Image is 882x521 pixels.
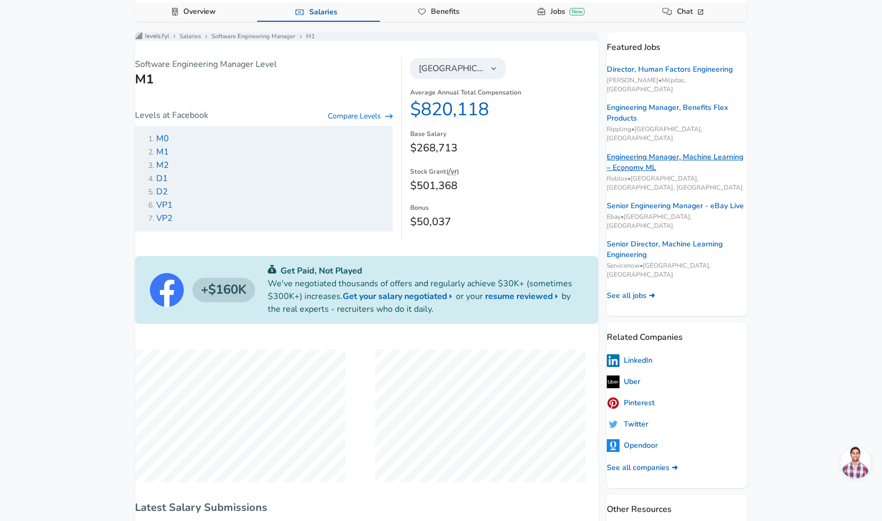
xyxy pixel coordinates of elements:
[410,165,598,177] dt: Stock Grant ( )
[156,187,172,197] a: D2
[306,32,315,41] a: M1
[135,58,393,71] p: Software Engineering Manager Level
[410,177,598,194] dd: $501,368
[410,129,598,140] dt: Base Salary
[840,447,872,479] div: Open chat
[485,290,562,303] a: resume reviewed
[546,3,589,21] a: JobsNew
[192,278,255,302] h4: $160K
[156,174,172,184] a: D1
[156,159,169,171] span: M2
[135,3,747,22] div: Company Data Navigation
[607,261,747,279] span: Servicenow • [GEOGRAPHIC_DATA], [GEOGRAPHIC_DATA]
[268,264,583,277] p: Get Paid, Not Played
[180,32,201,41] a: Salaries
[607,354,652,367] a: LinkedIn
[156,186,168,198] span: D2
[607,125,747,143] span: Rippling • [GEOGRAPHIC_DATA], [GEOGRAPHIC_DATA]
[268,277,583,315] p: We've negotiated thousands of offers and regularly achieve $30K+ (sometimes $300K+) increases. or...
[156,134,173,144] a: M0
[607,439,620,452] img: 5fXr0IP.png
[427,3,464,21] a: Benefits
[410,88,598,98] dt: Average Annual Total Compensation
[156,199,173,211] span: VP1
[607,239,747,260] a: Senior Director, Machine Learning Engineering
[156,212,173,224] span: VP2
[607,397,620,409] img: pinterestlogo.png
[150,273,184,307] img: Facebook logo
[343,290,456,303] a: Get your salary negotiated
[607,64,733,75] a: Director, Human Factors Engineering
[156,160,173,170] a: M2
[419,62,485,75] span: [GEOGRAPHIC_DATA]
[607,174,747,192] span: Roblox • [GEOGRAPHIC_DATA], [GEOGRAPHIC_DATA], [GEOGRAPHIC_DATA]
[607,354,620,367] img: linkedinlogo.png
[156,146,169,158] span: M1
[607,397,655,409] a: Pinterest
[135,499,598,516] h6: Latest Salary Submissions
[607,418,648,431] a: Twitter
[607,103,747,124] a: Engineering Manager, Benefits Flex Products
[607,463,678,473] a: See all companies ➜
[607,201,744,211] a: Senior Engineering Manager - eBay Live
[607,375,620,388] img: uberlogo.png
[268,265,276,274] img: svg+xml;base64,PHN2ZyB4bWxucz0iaHR0cDovL3d3dy53My5vcmcvMjAwMC9zdmciIGZpbGw9IiMwYzU0NjAiIHZpZXdCb3...
[410,203,598,213] dt: Bonus
[607,291,655,301] a: See all jobs ➜
[211,32,295,41] a: Software Engineering Manager
[448,165,457,177] button: /yr
[607,439,658,452] a: Opendoor
[607,152,747,173] a: Engineering Manager, Machine Learning – Economy ML
[135,109,208,122] p: Levels at Facebook
[607,322,747,344] p: Related Companies
[607,494,747,516] p: Other Resources
[156,147,173,157] a: M1
[156,200,177,210] a: VP1
[410,140,598,157] dd: $268,713
[410,213,598,230] dd: $50,037
[570,8,584,15] div: New
[150,273,255,307] a: Facebook logo$160K
[607,76,747,94] span: [PERSON_NAME] • Milpitas, [GEOGRAPHIC_DATA]
[607,32,747,54] p: Featured Jobs
[179,3,220,21] a: Overview
[156,133,169,144] span: M0
[156,213,177,224] a: VP2
[135,71,393,88] h1: M1
[410,98,598,121] dd: $820,118
[607,418,620,431] img: uitCbKH.png
[607,375,640,388] a: Uber
[607,212,747,230] span: Ebay • [GEOGRAPHIC_DATA], [GEOGRAPHIC_DATA]
[328,111,393,122] a: Compare Levels
[673,3,709,21] a: Chat
[410,58,506,79] button: [GEOGRAPHIC_DATA]
[305,3,342,21] a: Salaries
[156,173,168,184] span: D1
